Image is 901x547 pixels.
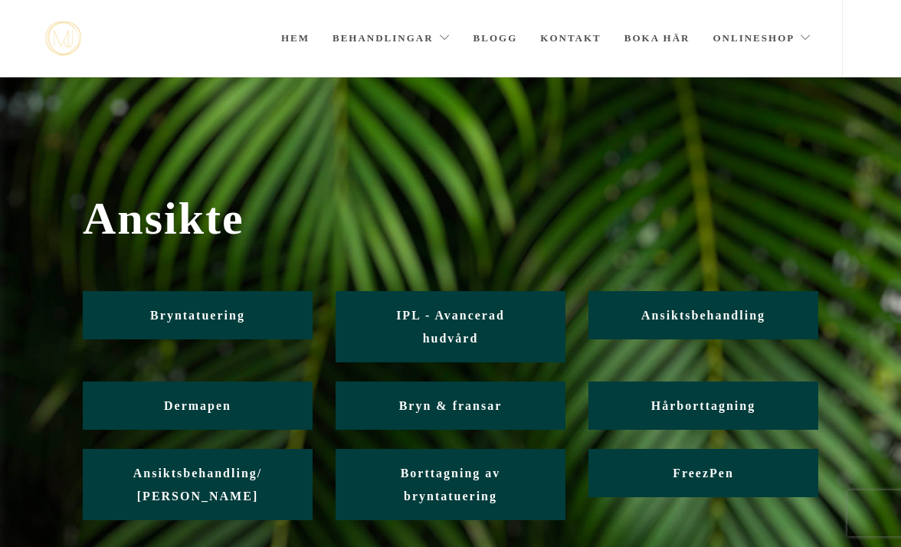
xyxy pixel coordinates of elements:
[399,399,503,412] span: Bryn & fransar
[45,21,81,56] img: mjstudio
[83,291,313,339] a: Bryntatuering
[83,449,313,520] a: Ansiktsbehandling/ [PERSON_NAME]
[641,309,765,322] span: Ansiktsbehandling
[83,382,313,430] a: Dermapen
[164,399,231,412] span: Dermapen
[588,449,818,497] a: FreezPen
[45,21,81,56] a: mjstudio mjstudio mjstudio
[673,467,734,480] span: FreezPen
[336,382,565,430] a: Bryn & fransar
[336,449,565,520] a: Borttagning av bryntatuering
[588,382,818,430] a: Hårborttagning
[336,291,565,362] a: IPL - Avancerad hudvård
[588,291,818,339] a: Ansiktsbehandling
[401,467,501,503] span: Borttagning av bryntatuering
[651,399,755,412] span: Hårborttagning
[83,192,818,245] span: Ansikte
[150,309,245,322] span: Bryntatuering
[133,467,263,503] span: Ansiktsbehandling/ [PERSON_NAME]
[396,309,505,345] span: IPL - Avancerad hudvård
